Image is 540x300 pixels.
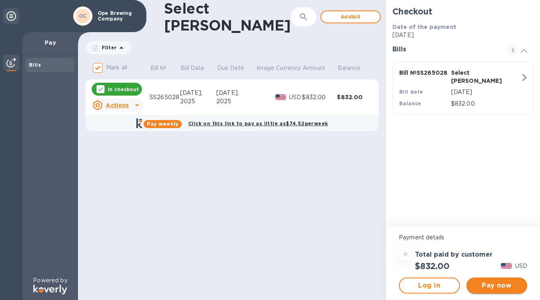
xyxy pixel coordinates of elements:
[150,64,167,72] p: Bill №
[399,69,448,77] p: Bill № SS265028
[33,276,67,285] p: Powered by
[98,10,138,22] p: Ope Brewing Company
[181,64,215,72] span: Bill Date
[508,46,517,55] span: 1
[150,93,180,102] div: SS265028
[338,64,360,72] p: Balance
[451,69,500,85] p: Select [PERSON_NAME]
[180,89,216,97] div: [DATE],
[399,100,421,106] b: Balance
[275,94,286,100] img: USD
[338,64,371,72] span: Balance
[451,88,520,96] p: [DATE]
[399,233,527,242] p: Payment details
[217,64,244,72] p: Due Date
[392,31,534,39] p: [DATE]
[392,46,498,53] h3: Bills
[392,24,456,30] b: Date of the payment
[399,278,460,294] button: Log in
[188,120,328,127] b: Click on this link to pay as little as $74.52 per week
[217,64,255,72] span: Due Date
[276,64,301,72] p: Currency
[392,62,534,115] button: Bill №SS265028Select [PERSON_NAME]Bill date[DATE]Balance$832.00
[451,100,520,108] p: $832.00
[406,281,453,290] span: Log in
[392,6,534,16] h2: Checkout
[29,39,72,47] p: Pay
[108,86,139,93] p: In checkout
[415,261,450,271] h2: $832.00
[473,281,521,290] span: Pay now
[147,121,179,127] b: Pay weekly
[302,93,337,102] div: $832.00
[216,97,256,106] div: 2025
[180,97,216,106] div: 2025
[303,64,336,72] span: Amount
[320,10,381,23] button: Addbill
[303,64,325,72] p: Amount
[106,63,127,72] p: Mark all
[328,12,374,22] span: Add bill
[399,248,412,261] div: =
[501,263,512,269] img: USD
[466,278,528,294] button: Pay now
[181,64,204,72] p: Bill Date
[150,64,177,72] span: Bill №
[515,262,527,270] p: USD
[33,285,67,294] img: Logo
[337,93,372,101] div: $832.00
[29,62,41,68] b: Bills
[257,64,274,72] p: Image
[399,89,423,95] b: Bill date
[79,13,87,19] b: OC
[216,89,256,97] div: [DATE],
[415,251,493,259] h3: Total paid by customer
[106,102,129,108] u: Actions
[289,93,302,102] p: USD
[99,44,117,51] p: Filter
